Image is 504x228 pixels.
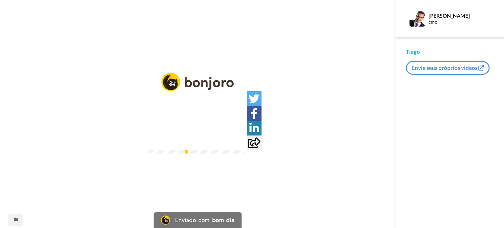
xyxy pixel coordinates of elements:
[161,216,170,225] img: Logotipo do Bonjoro
[154,212,241,228] a: Logotipo do BonjoroEnviado combom dia
[429,19,437,25] font: cmo
[161,73,234,92] img: logo_full.png
[406,48,420,55] font: Tiago
[406,61,490,75] button: Envie seus próprios vídeos
[169,138,179,144] font: 5:10
[166,138,168,144] font: /
[429,12,470,19] font: [PERSON_NAME]
[234,138,241,145] img: Tela cheia
[411,64,477,71] font: Envie seus próprios vídeos
[409,11,425,27] img: Imagem de perfil
[175,217,210,223] font: Enviado com
[153,138,164,144] font: 0:03
[212,217,234,223] font: bom dia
